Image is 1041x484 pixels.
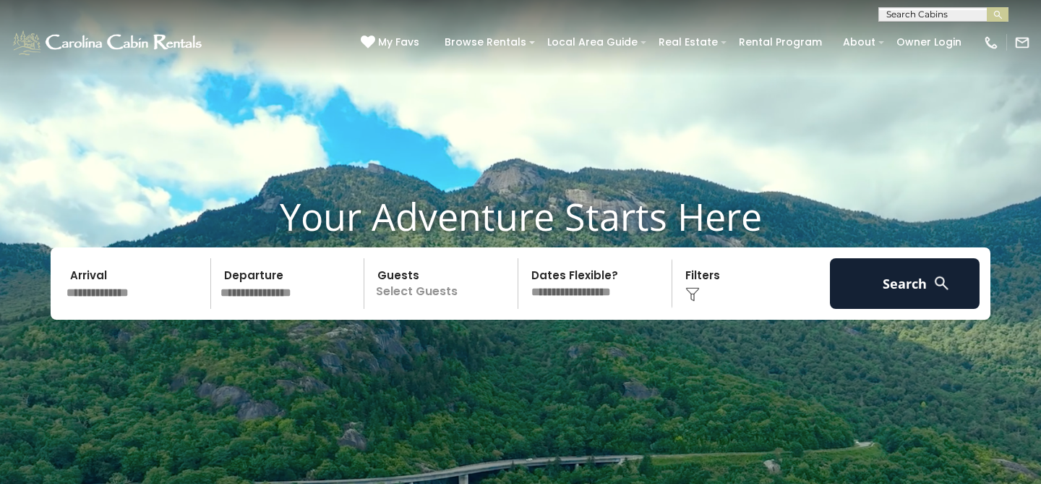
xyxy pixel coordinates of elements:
[11,194,1030,239] h1: Your Adventure Starts Here
[378,35,419,50] span: My Favs
[983,35,999,51] img: phone-regular-white.png
[830,258,980,309] button: Search
[361,35,423,51] a: My Favs
[732,31,829,54] a: Rental Program
[437,31,534,54] a: Browse Rentals
[11,28,206,57] img: White-1-1-2.png
[836,31,883,54] a: About
[685,287,700,302] img: filter--v1.png
[651,31,725,54] a: Real Estate
[540,31,645,54] a: Local Area Guide
[889,31,969,54] a: Owner Login
[1014,35,1030,51] img: mail-regular-white.png
[369,258,518,309] p: Select Guests
[933,274,951,292] img: search-regular-white.png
